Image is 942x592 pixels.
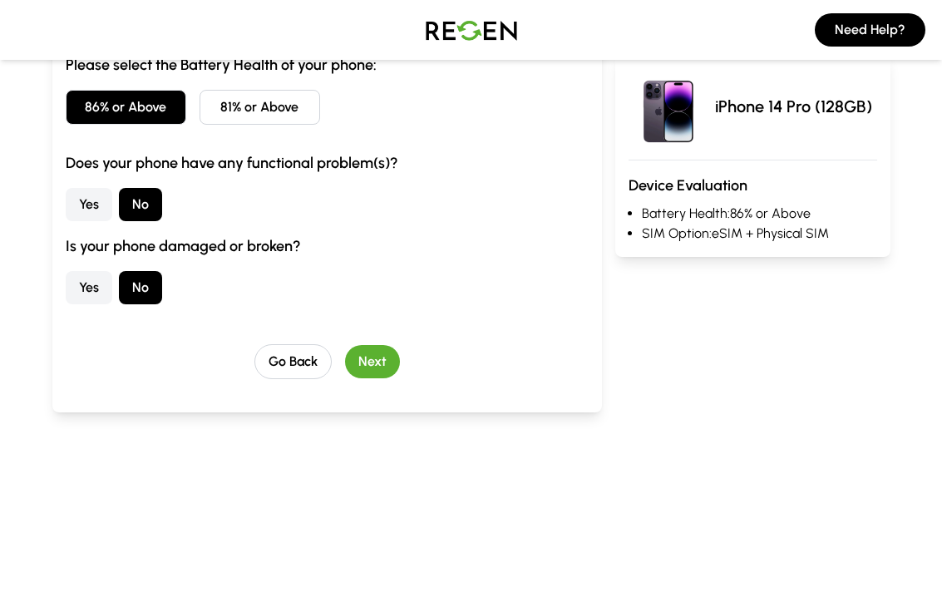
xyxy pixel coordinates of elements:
[66,53,589,76] h3: Please select the Battery Health of your phone:
[642,224,877,244] li: SIM Option: eSIM + Physical SIM
[66,234,589,258] h3: Is your phone damaged or broken?
[119,188,162,221] button: No
[66,151,589,175] h3: Does your phone have any functional problem(s)?
[629,67,708,146] img: iPhone 14 Pro
[200,90,320,125] button: 81% or Above
[629,174,877,197] h3: Device Evaluation
[66,271,112,304] button: Yes
[413,7,530,53] img: Logo
[66,90,186,125] button: 86% or Above
[715,95,872,118] p: iPhone 14 Pro (128GB)
[66,188,112,221] button: Yes
[345,345,400,378] button: Next
[642,204,877,224] li: Battery Health: 86% or Above
[815,13,925,47] button: Need Help?
[119,271,162,304] button: No
[254,344,332,379] button: Go Back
